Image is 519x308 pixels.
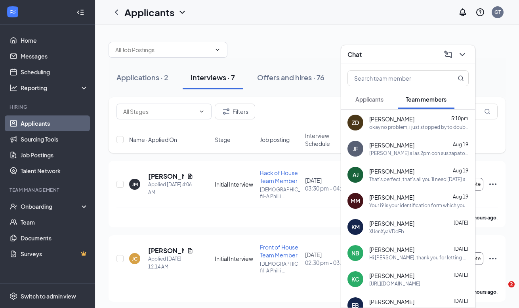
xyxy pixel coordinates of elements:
[454,220,468,226] span: [DATE]
[475,8,485,17] svg: QuestionInfo
[488,180,498,189] svg: Ellipses
[454,246,468,252] span: [DATE]
[467,289,496,295] b: 17 hours ago
[467,215,496,221] b: 13 hours ago
[348,71,442,86] input: Search team member
[177,8,187,17] svg: ChevronDown
[123,107,195,116] input: All Stages
[21,230,88,246] a: Documents
[369,254,469,261] div: Hi [PERSON_NAME], thank you for letting me know and I wish you the best in your future endeavors ...
[214,47,221,53] svg: ChevronDown
[10,292,17,300] svg: Settings
[198,108,205,115] svg: ChevronDown
[148,181,193,197] div: Applied [DATE] 4:06 AM
[353,171,359,179] div: AJ
[369,219,414,227] span: [PERSON_NAME]
[351,249,359,257] div: NB
[21,246,88,262] a: SurveysCrown
[305,176,345,192] div: [DATE]
[305,184,345,192] span: 03:30 pm - 04:00 pm
[21,147,88,163] a: Job Postings
[369,272,414,280] span: [PERSON_NAME]
[458,8,467,17] svg: Notifications
[221,107,231,116] svg: Filter
[9,8,17,16] svg: WorkstreamLogo
[115,45,211,54] input: All Job Postings
[369,246,414,253] span: [PERSON_NAME]
[355,96,384,103] span: Applicants
[124,6,174,19] h1: Applicants
[215,255,255,263] div: Initial Interview
[369,280,420,287] div: [URL][DOMAIN_NAME]
[406,96,446,103] span: Team members
[215,104,255,119] button: Filter Filters
[116,72,168,82] div: Applications · 2
[10,202,17,210] svg: UserCheck
[21,131,88,147] a: Sourcing Tools
[369,124,469,130] div: okay no problem, i just stopped by to double check. Seen your text as soon as i walked out but no...
[347,50,362,59] h3: Chat
[257,72,324,82] div: Offers and hires · 76
[369,228,404,235] div: XUenXyaVDcEb
[129,136,177,144] span: Name · Applied On
[10,84,17,92] svg: Analysis
[454,298,468,304] span: [DATE]
[305,259,345,266] span: 02:30 pm - 03:00 pm
[442,48,454,61] button: ComposeMessage
[305,251,345,266] div: [DATE]
[187,173,193,180] svg: Document
[148,172,184,181] h5: [PERSON_NAME]
[260,136,290,144] span: Job posting
[369,141,414,149] span: [PERSON_NAME]
[369,176,469,183] div: That's perfect, that's all you'll need [DATE] and your non slip shoes
[484,108,490,115] svg: MagnifyingGlass
[132,255,137,262] div: JC
[187,248,193,254] svg: Document
[369,150,469,157] div: [PERSON_NAME] a las 2pm con sus zapatos negros el jueves. Ya tengo su uniforme si deseas recogerl...
[352,119,359,127] div: ZD
[191,72,235,82] div: Interviews · 7
[369,202,469,209] div: Your i9 is your identification form which you have already filled out. Coupled with that, I'll ne...
[21,292,76,300] div: Switch to admin view
[458,50,467,59] svg: ChevronDown
[453,194,468,200] span: Aug 19
[351,223,360,231] div: KM
[21,115,88,131] a: Applicants
[21,214,88,230] a: Team
[76,8,84,16] svg: Collapse
[353,145,358,153] div: JF
[453,168,468,174] span: Aug 19
[494,9,501,15] div: GT
[369,298,414,306] span: [PERSON_NAME]
[10,104,87,110] div: Hiring
[260,169,298,184] span: Back of House Team Member
[21,64,88,80] a: Scheduling
[508,281,515,287] span: 2
[10,187,87,193] div: Team Management
[21,32,88,48] a: Home
[351,197,360,205] div: MM
[132,181,138,188] div: JM
[369,193,414,201] span: [PERSON_NAME]
[21,84,89,92] div: Reporting
[148,255,193,271] div: Applied [DATE] 12:14 AM
[453,142,468,147] span: Aug 19
[260,244,298,259] span: Front of House Team Member
[21,202,82,210] div: Onboarding
[456,48,469,61] button: ChevronDown
[351,275,359,283] div: KC
[21,163,88,179] a: Talent Network
[458,75,464,81] svg: MagnifyingGlass
[215,136,231,144] span: Stage
[488,254,498,263] svg: Ellipses
[454,272,468,278] span: [DATE]
[369,167,414,175] span: [PERSON_NAME]
[305,132,345,147] span: Interview Schedule
[112,8,121,17] svg: ChevronLeft
[260,261,300,274] p: [DEMOGRAPHIC_DATA]-fil-A Philli ...
[21,48,88,64] a: Messages
[443,50,453,59] svg: ComposeMessage
[492,281,511,300] iframe: Intercom live chat
[451,115,468,121] span: 5:10pm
